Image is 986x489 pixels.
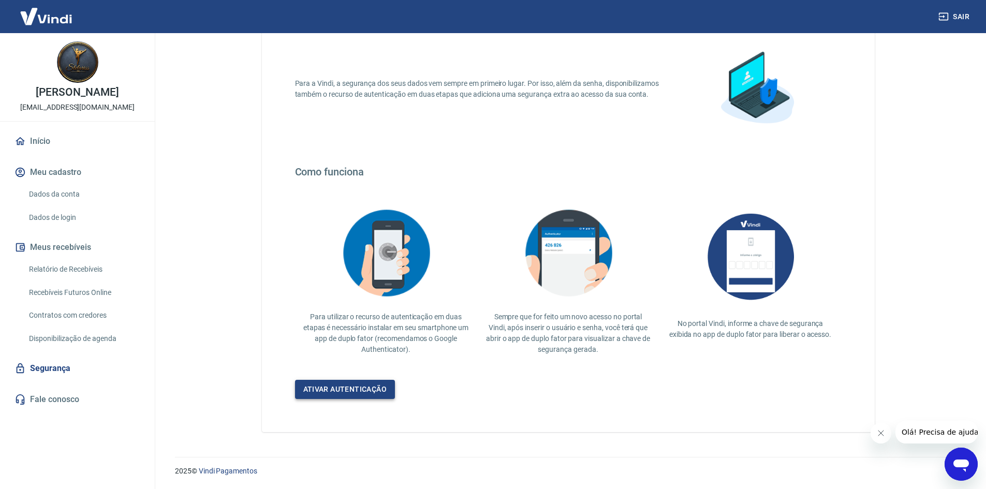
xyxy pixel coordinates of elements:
p: No portal Vindi, informe a chave de segurança exibida no app de duplo fator para liberar o acesso. [668,318,833,340]
a: Início [12,130,142,153]
a: Vindi Pagamentos [199,467,257,475]
img: explication-mfa2.908d58f25590a47144d3.png [334,203,438,303]
a: Contratos com credores [25,305,142,326]
img: Vindi [12,1,80,32]
a: Dados de login [25,207,142,228]
p: 2025 © [175,466,961,477]
button: Meus recebíveis [12,236,142,259]
p: Para a Vindi, a segurança dos seus dados vem sempre em primeiro lugar. Por isso, além da senha, d... [295,78,672,100]
iframe: Mensagem da empresa [895,421,978,443]
p: [PERSON_NAME] [36,87,119,98]
img: explication-mfa3.c449ef126faf1c3e3bb9.png [517,203,620,303]
button: Meu cadastro [12,161,142,184]
a: Recebíveis Futuros Online [25,282,142,303]
a: Dados da conta [25,184,142,205]
p: Sempre que for feito um novo acesso no portal Vindi, após inserir o usuário e senha, você terá qu... [485,312,651,355]
iframe: Botão para abrir a janela de mensagens [945,448,978,481]
a: Fale conosco [12,388,142,411]
iframe: Fechar mensagem [871,423,891,443]
img: b877d176-3c0c-4efb-9a17-44552ea45c2c.jpeg [57,41,98,83]
button: Sair [936,7,974,26]
a: Ativar autenticação [295,380,395,399]
img: explication-mfa1.88a31355a892c34851cc.png [705,37,808,141]
a: Relatório de Recebíveis [25,259,142,280]
img: AUbNX1O5CQAAAABJRU5ErkJggg== [699,203,802,310]
span: Olá! Precisa de ajuda? [6,7,87,16]
a: Segurança [12,357,142,380]
h4: Como funciona [295,166,842,178]
a: Disponibilização de agenda [25,328,142,349]
p: Para utilizar o recurso de autenticação em duas etapas é necessário instalar em seu smartphone um... [303,312,469,355]
p: [EMAIL_ADDRESS][DOMAIN_NAME] [20,102,135,113]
